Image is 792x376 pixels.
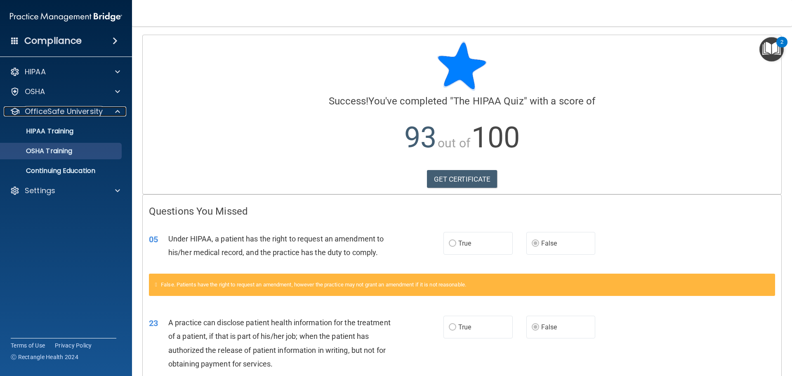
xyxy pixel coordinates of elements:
[532,324,539,331] input: False
[449,324,456,331] input: True
[449,241,456,247] input: True
[161,281,466,288] span: False. Patients have the right to request an amendment, however the practice may not grant an ame...
[541,323,557,331] span: False
[10,67,120,77] a: HIPAA
[10,87,120,97] a: OSHA
[5,127,73,135] p: HIPAA Training
[149,206,775,217] h4: Questions You Missed
[11,353,78,361] span: Ⓒ Rectangle Health 2024
[55,341,92,350] a: Privacy Policy
[759,37,784,61] button: Open Resource Center, 2 new notifications
[10,9,122,25] img: PMB logo
[427,170,497,188] a: GET CERTIFICATE
[10,106,120,116] a: OfficeSafe University
[541,239,557,247] span: False
[471,121,520,154] span: 100
[11,341,45,350] a: Terms of Use
[149,234,158,244] span: 05
[5,147,72,155] p: OSHA Training
[437,41,487,91] img: blue-star-rounded.9d042014.png
[10,186,120,196] a: Settings
[24,35,82,47] h4: Compliance
[438,136,470,150] span: out of
[25,87,45,97] p: OSHA
[780,42,783,53] div: 2
[25,106,103,116] p: OfficeSafe University
[458,323,471,331] span: True
[149,318,158,328] span: 23
[168,234,384,257] span: Under HIPAA, a patient has the right to request an amendment to his/her medical record, and the p...
[404,121,436,154] span: 93
[5,167,118,175] p: Continuing Education
[532,241,539,247] input: False
[168,318,391,368] span: A practice can disclose patient health information for the treatment of a patient, if that is par...
[25,186,55,196] p: Settings
[149,96,775,106] h4: You've completed " " with a score of
[458,239,471,247] span: True
[453,95,523,107] span: The HIPAA Quiz
[329,95,369,107] span: Success!
[25,67,46,77] p: HIPAA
